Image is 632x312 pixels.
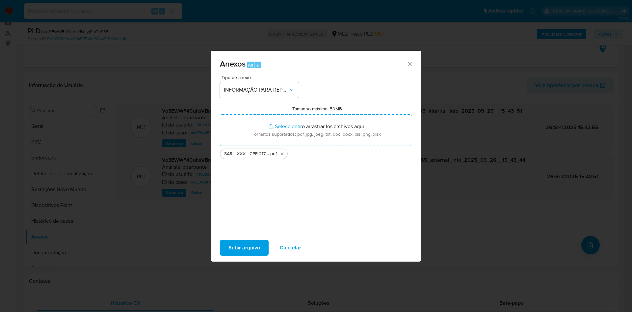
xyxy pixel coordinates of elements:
span: SAR - XXX - CPF 21738914801 - [PERSON_NAME] [PERSON_NAME] [224,151,269,157]
label: Tamanho máximo: 50MB [292,106,342,112]
button: Eliminar SAR - XXX - CPF 21738914801 - CARLOS LUCAS MARQUES TORO.pdf [278,150,286,158]
span: Alt [248,62,253,68]
span: a [256,62,259,68]
span: Subir arquivo [228,241,260,255]
span: Anexos [220,58,246,70]
span: Cancelar [280,241,301,255]
button: Cancelar [271,240,310,256]
button: INFORMAÇÃO PARA REPORTE - COAF [220,82,299,98]
span: .pdf [269,151,277,157]
span: INFORMAÇÃO PARA REPORTE - COAF [224,87,288,93]
ul: Archivos seleccionados [220,146,412,159]
span: Tipo de anexo [222,75,301,80]
button: Cerrar [407,61,412,67]
button: Subir arquivo [220,240,269,256]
